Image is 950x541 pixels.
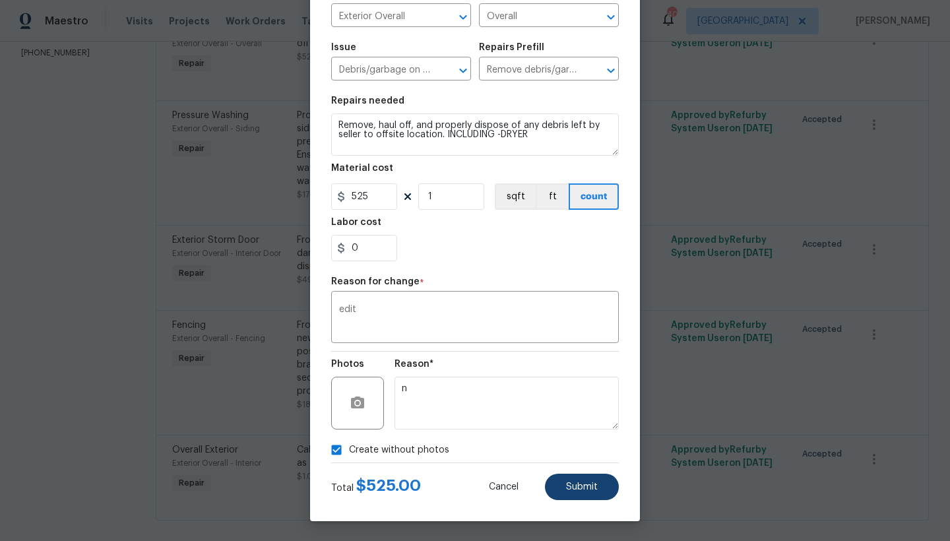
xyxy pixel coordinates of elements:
[331,360,364,369] h5: Photos
[545,474,619,500] button: Submit
[468,474,540,500] button: Cancel
[395,377,619,430] textarea: n
[454,8,472,26] button: Open
[602,8,620,26] button: Open
[395,360,433,369] h5: Reason*
[536,183,569,210] button: ft
[489,482,519,492] span: Cancel
[331,43,356,52] h5: Issue
[331,479,421,495] div: Total
[454,61,472,80] button: Open
[339,305,611,333] textarea: edit
[569,183,619,210] button: count
[479,43,544,52] h5: Repairs Prefill
[331,164,393,173] h5: Material cost
[331,96,404,106] h5: Repairs needed
[356,478,421,493] span: $ 525.00
[331,113,619,156] textarea: Remove, haul off, and properly dispose of any debris left by seller to offsite location. INCLUDIN...
[566,482,598,492] span: Submit
[331,218,381,227] h5: Labor cost
[349,443,449,457] span: Create without photos
[331,277,420,286] h5: Reason for change
[495,183,536,210] button: sqft
[602,61,620,80] button: Open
